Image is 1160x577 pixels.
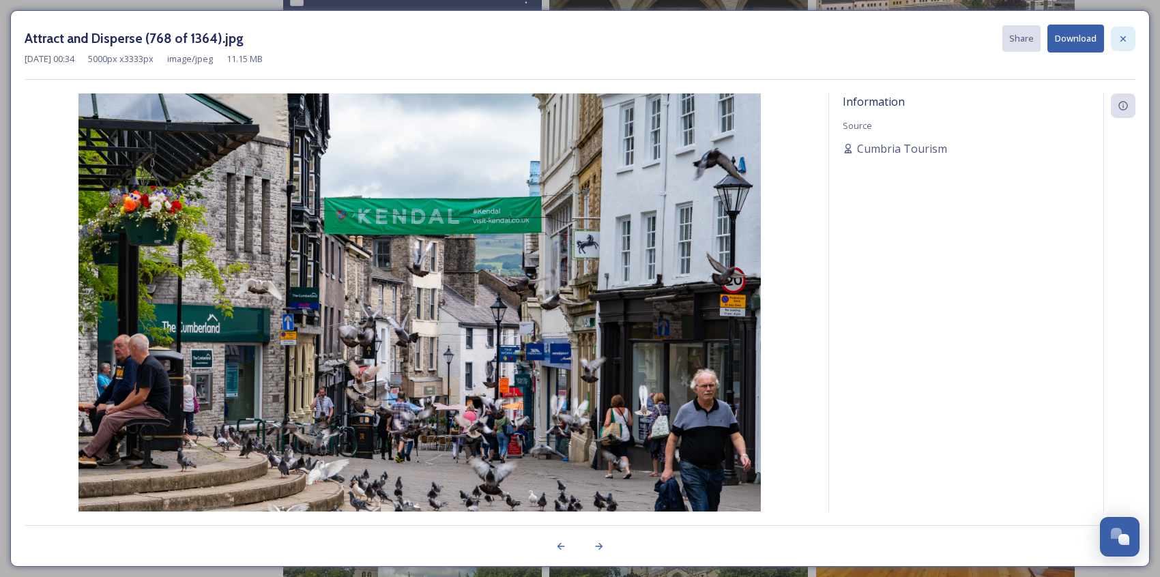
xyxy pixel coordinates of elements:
[1100,517,1140,557] button: Open Chat
[25,93,815,548] img: Attract%20and%20Disperse%20(768%20of%201364).jpg
[227,53,263,65] span: 11.15 MB
[857,140,947,157] span: Cumbria Tourism
[167,53,213,65] span: image/jpeg
[25,53,74,65] span: [DATE] 00:34
[843,119,872,132] span: Source
[88,53,154,65] span: 5000 px x 3333 px
[1002,25,1041,52] button: Share
[1047,25,1104,53] button: Download
[25,29,244,48] h3: Attract and Disperse (768 of 1364).jpg
[843,94,905,109] span: Information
